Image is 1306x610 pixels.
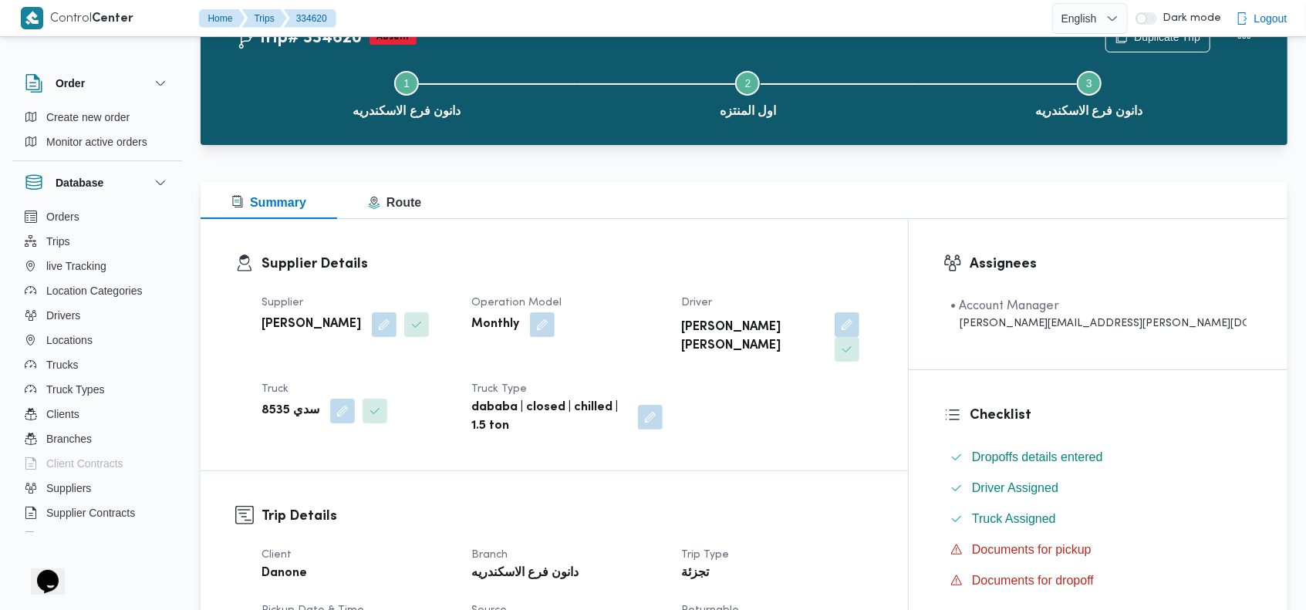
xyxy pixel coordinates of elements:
span: Drivers [46,306,80,325]
span: Clients [46,405,79,423]
span: Dropoffs details entered [972,450,1103,463]
button: Trips [242,9,287,28]
div: • Account Manager [950,297,1247,315]
button: Documents for dropoff [944,568,1253,593]
h3: Checklist [970,405,1253,426]
button: Dropoffs details entered [944,445,1253,470]
span: Documents for pickup [972,541,1092,559]
span: Location Categories [46,281,143,300]
span: • Account Manager abdallah.mohamed@illa.com.eg [950,297,1247,332]
span: دانون فرع الاسكندريه [353,102,461,120]
span: Documents for dropoff [972,571,1094,590]
b: dababa | closed | chilled | 1.5 ton [471,399,627,436]
span: Trips [46,232,70,251]
button: live Tracking [19,254,176,278]
span: Create new order [46,108,130,126]
button: Actions [1229,22,1260,52]
button: Database [25,174,170,192]
button: Logout [1230,3,1294,34]
b: تجزئة [681,565,709,583]
span: Monitor active orders [46,133,147,151]
h3: Assignees [970,254,1253,275]
div: Order [12,105,182,160]
button: Driver Assigned [944,476,1253,500]
span: اول المنتزه [720,102,776,120]
button: Truck Assigned [944,507,1253,531]
button: Trucks [19,352,176,377]
h3: Supplier Details [262,254,873,275]
button: اول المنتزه [577,52,918,133]
iframe: chat widget [15,548,65,595]
span: Client Contracts [46,454,123,473]
span: Orders [46,207,79,226]
span: Branch [471,550,508,560]
button: Locations [19,328,176,352]
h3: Database [56,174,103,192]
button: Documents for pickup [944,538,1253,562]
span: Supplier Contracts [46,504,135,522]
button: Truck Types [19,377,176,402]
span: Duplicate Trip [1134,28,1200,46]
span: Summary [231,196,306,209]
button: 334620 [284,9,336,28]
button: Create new order [19,105,176,130]
span: live Tracking [46,257,106,275]
span: Truck Type [471,384,527,394]
button: دانون فرع الاسكندريه [919,52,1260,133]
span: Devices [46,528,85,547]
span: Supplier [262,298,303,308]
b: Center [93,13,134,25]
button: Orders [19,204,176,229]
button: Supplier Contracts [19,500,176,525]
button: Branches [19,426,176,451]
span: Trip Type [681,550,729,560]
img: X8yXhbKr1z7QwAAAABJRU5ErkJggg== [21,7,43,29]
span: Documents for dropoff [972,574,1094,587]
button: Client Contracts [19,451,176,476]
span: Dropoffs details entered [972,448,1103,467]
h3: Order [56,74,85,93]
span: Truck [262,384,289,394]
span: Locations [46,331,93,349]
h3: Trip Details [262,506,873,527]
button: Devices [19,525,176,550]
b: سدي 8535 [262,402,319,420]
span: Driver Assigned [972,481,1058,494]
span: Client [262,550,292,560]
b: [PERSON_NAME] [262,315,361,334]
span: Driver [681,298,712,308]
div: [PERSON_NAME][EMAIL_ADDRESS][PERSON_NAME][DOMAIN_NAME] [950,315,1247,332]
button: Clients [19,402,176,426]
button: Order [25,74,170,93]
button: Duplicate Trip [1105,22,1210,52]
b: Absent [376,32,410,42]
button: Home [199,9,245,28]
button: Trips [19,229,176,254]
span: Truck Assigned [972,512,1056,525]
span: Truck Assigned [972,510,1056,528]
span: Suppliers [46,479,91,497]
span: Truck Types [46,380,104,399]
span: Operation Model [471,298,562,308]
span: Trucks [46,356,78,374]
span: Documents for pickup [972,543,1092,556]
span: 1 [403,77,410,89]
button: Monitor active orders [19,130,176,154]
span: 2 [745,77,751,89]
span: Absent [370,29,417,45]
span: Driver Assigned [972,479,1058,497]
span: Route [368,196,421,209]
button: Suppliers [19,476,176,500]
b: Monthly [471,315,519,334]
button: دانون فرع الاسكندريه [236,52,577,133]
div: Database [12,204,182,538]
button: Drivers [19,303,176,328]
b: [PERSON_NAME] [PERSON_NAME] [681,318,824,356]
button: Location Categories [19,278,176,303]
span: دانون فرع الاسكندريه [1035,102,1143,120]
b: دانون فرع الاسكندريه [471,565,579,583]
b: Danone [262,565,307,583]
span: Branches [46,430,92,448]
span: Dark mode [1157,12,1222,25]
